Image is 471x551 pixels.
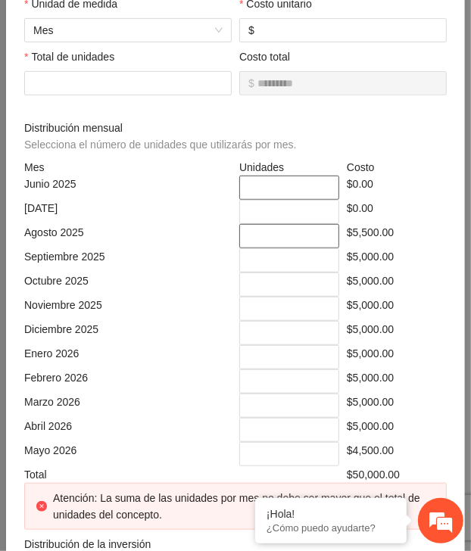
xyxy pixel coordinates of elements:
[343,345,451,369] div: $5,000.00
[20,176,235,200] div: Junio 2025
[79,77,254,97] div: Chatee con nosotros ahora
[20,224,235,248] div: Agosto 2025
[267,522,395,534] p: ¿Cómo puedo ayudarte?
[343,224,451,248] div: $5,500.00
[343,369,451,394] div: $5,000.00
[248,75,254,92] span: $
[248,8,285,44] div: Minimizar ventana de chat en vivo
[20,248,235,272] div: Septiembre 2025
[36,501,47,512] span: close-circle
[24,48,114,65] label: Total de unidades
[20,394,235,418] div: Marzo 2026
[20,442,235,466] div: Mayo 2026
[53,490,435,523] div: Atención: La suma de las unidades por mes no debe ser mayor que el total de unidades del concepto.
[343,248,451,272] div: $5,000.00
[88,185,209,338] span: Estamos en línea.
[20,345,235,369] div: Enero 2026
[33,19,223,42] span: Mes
[343,159,451,176] div: Costo
[343,418,451,442] div: $5,000.00
[8,380,289,433] textarea: Escriba su mensaje y pulse “Intro”
[20,466,235,483] div: Total
[343,442,451,466] div: $4,500.00
[20,369,235,394] div: Febrero 2026
[267,508,395,520] div: ¡Hola!
[343,176,451,200] div: $0.00
[343,200,451,224] div: $0.00
[20,159,235,176] div: Mes
[343,394,451,418] div: $5,000.00
[343,321,451,345] div: $5,000.00
[239,48,290,65] label: Costo total
[20,418,235,442] div: Abril 2026
[235,159,343,176] div: Unidades
[248,22,254,39] span: $
[20,200,235,224] div: [DATE]
[20,272,235,297] div: Octubre 2025
[343,466,451,483] div: $50,000.00
[20,321,235,345] div: Diciembre 2025
[24,139,297,151] span: Selecciona el número de unidades que utilizarás por mes.
[343,272,451,297] div: $5,000.00
[20,297,235,321] div: Noviembre 2025
[24,120,302,153] span: Distribución mensual
[343,297,451,321] div: $5,000.00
